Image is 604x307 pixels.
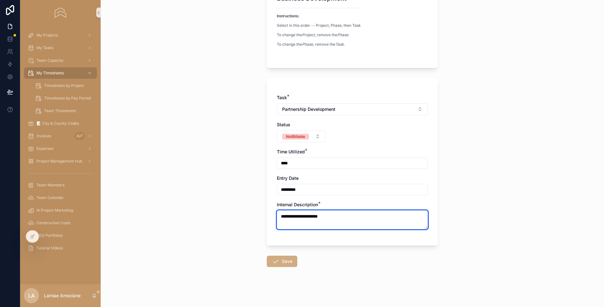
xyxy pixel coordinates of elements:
[31,105,97,117] a: Team Timesheets
[277,149,305,154] span: Time Utilized
[24,30,97,41] a: My Projects
[24,118,97,129] a: 📝 City & County Codes
[302,32,315,37] em: Project
[36,134,51,139] span: Invoices
[277,103,428,115] button: Select Button
[24,242,97,254] a: Tutorial Videos
[337,32,348,37] em: Phase
[302,42,313,47] em: Phase
[286,134,305,139] div: NotBillable
[36,121,79,126] span: 📝 City & County Codes
[277,95,287,100] span: Task
[277,14,299,18] strong: Instructions:
[36,233,63,238] span: ADU Portfolios
[24,156,97,167] a: Project Management Hub
[24,230,97,241] a: ADU Portfolios
[24,143,97,154] a: Expenses
[24,67,97,79] a: My Timesheets
[24,205,97,216] a: IA Project Marketing
[277,42,361,47] p: To change the , remove the .
[44,293,81,299] p: Lamiae Ameziane
[20,25,101,262] div: scrollable content
[36,45,53,50] span: My Tasks
[24,42,97,54] a: My Tasks
[36,195,64,200] span: Team Calendar
[277,23,361,28] p: Select in this order -- Project, Phase, then Task
[36,220,70,225] span: Construction Costs
[24,192,97,203] a: Team Calendar
[24,130,97,142] a: Invoices827
[75,132,85,140] div: 827
[36,146,53,151] span: Expenses
[277,130,326,142] button: Select Button
[267,256,297,267] button: Save
[24,217,97,229] a: Construction Costs
[36,58,64,63] span: Team Capacity
[277,122,290,127] span: Status
[44,83,84,88] span: Timesheets by Project
[36,246,63,251] span: Tutorial Videos
[36,159,82,164] span: Project Management Hub
[44,96,91,101] span: Timesheets by Pay Period
[277,175,299,181] span: Entry Date
[44,108,76,113] span: Team Timesheets
[277,32,361,38] p: To change the , remove the .
[28,292,35,299] span: LA
[335,42,344,47] em: Task
[24,179,97,191] a: Team Members
[282,106,335,112] span: Partnership Development
[36,33,58,38] span: My Projects
[36,208,73,213] span: IA Project Marketing
[24,55,97,66] a: Team Capacity
[277,202,318,207] span: Internal Description
[31,80,97,91] a: Timesheets by Project
[31,93,97,104] a: Timesheets by Pay Period
[36,183,64,188] span: Team Members
[36,71,64,76] span: My Timesheets
[55,8,66,18] img: App logo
